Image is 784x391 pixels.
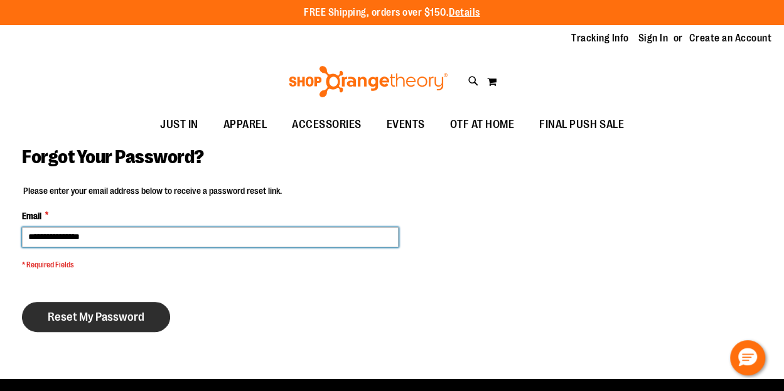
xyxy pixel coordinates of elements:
[571,31,629,45] a: Tracking Info
[279,110,374,139] a: ACCESSORIES
[223,110,267,139] span: APPAREL
[292,110,362,139] span: ACCESSORIES
[304,6,480,20] p: FREE Shipping, orders over $150.
[22,210,41,222] span: Email
[689,31,772,45] a: Create an Account
[387,110,425,139] span: EVENTS
[374,110,438,139] a: EVENTS
[449,7,480,18] a: Details
[450,110,515,139] span: OTF AT HOME
[539,110,624,139] span: FINAL PUSH SALE
[48,310,144,324] span: Reset My Password
[22,185,283,197] legend: Please enter your email address below to receive a password reset link.
[527,110,636,139] a: FINAL PUSH SALE
[22,146,204,168] span: Forgot Your Password?
[438,110,527,139] a: OTF AT HOME
[638,31,669,45] a: Sign In
[730,340,765,375] button: Hello, have a question? Let’s chat.
[160,110,198,139] span: JUST IN
[211,110,280,139] a: APPAREL
[148,110,211,139] a: JUST IN
[287,66,449,97] img: Shop Orangetheory
[22,260,399,270] span: * Required Fields
[22,302,170,332] button: Reset My Password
